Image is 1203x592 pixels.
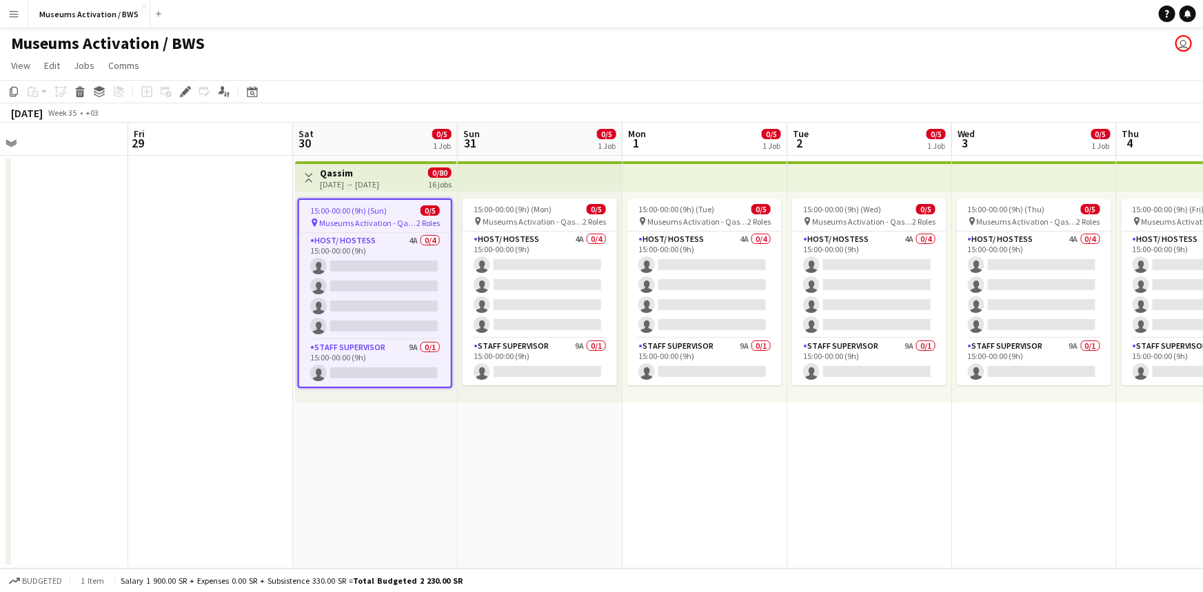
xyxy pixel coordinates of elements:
app-card-role: Host/ Hostess4A0/415:00-00:00 (9h) [463,232,617,338]
a: Edit [39,57,65,74]
span: Museums Activation - Qassim [483,216,583,227]
span: Museums Activation - Qassim [977,216,1077,227]
span: 2 Roles [1077,216,1100,227]
app-job-card: 15:00-00:00 (9h) (Sun)0/5 Museums Activation - Qassim2 RolesHost/ Hostess4A0/415:00-00:00 (9h) St... [298,198,452,388]
span: 15:00-00:00 (9h) (Mon) [474,204,552,214]
span: Tue [793,127,809,140]
span: Edit [44,59,60,72]
span: 15:00-00:00 (9h) (Tue) [638,204,714,214]
span: Museums Activation - Qassim [812,216,912,227]
span: Wed [958,127,975,140]
app-card-role: Host/ Hostess4A0/415:00-00:00 (9h) [299,233,451,340]
span: Sat [299,127,314,140]
app-card-role: Staff Supervisor9A0/115:00-00:00 (9h) [957,338,1111,385]
div: 1 Job [598,141,616,151]
span: 0/5 [597,129,616,139]
div: 1 Job [1092,141,1110,151]
span: 1 [626,135,646,151]
div: 1 Job [433,141,451,151]
div: +03 [85,108,99,118]
span: 0/5 [432,129,452,139]
app-card-role: Staff Supervisor9A0/115:00-00:00 (9h) [792,338,947,385]
span: 1 item [76,575,109,586]
app-card-role: Staff Supervisor9A0/115:00-00:00 (9h) [299,340,451,387]
app-card-role: Staff Supervisor9A0/115:00-00:00 (9h) [627,338,782,385]
span: 0/5 [762,129,781,139]
div: Salary 1 900.00 SR + Expenses 0.00 SR + Subsistence 330.00 SR = [121,575,463,586]
span: Budgeted [22,576,62,586]
button: Museums Activation / BWS [28,1,150,28]
div: 1 Job [762,141,780,151]
span: 2 Roles [416,218,440,228]
span: 0/5 [587,204,606,214]
span: 29 [132,135,145,151]
a: Comms [103,57,145,74]
span: 0/5 [421,205,440,216]
button: Budgeted [7,573,64,589]
span: 15:00-00:00 (9h) (Sun) [310,205,387,216]
span: 4 [1120,135,1140,151]
span: 15:00-00:00 (9h) (Wed) [803,204,881,214]
app-job-card: 15:00-00:00 (9h) (Thu)0/5 Museums Activation - Qassim2 RolesHost/ Hostess4A0/415:00-00:00 (9h) St... [957,198,1111,385]
span: 0/5 [1081,204,1100,214]
app-card-role: Host/ Hostess4A0/415:00-00:00 (9h) [627,232,782,338]
span: View [11,59,30,72]
span: Fri [134,127,145,140]
span: Week 35 [46,108,80,118]
span: Sun [463,127,480,140]
span: 0/5 [1091,129,1111,139]
span: 0/5 [751,204,771,214]
span: 3 [956,135,975,151]
span: Comms [108,59,139,72]
app-card-role: Host/ Hostess4A0/415:00-00:00 (9h) [957,232,1111,338]
span: Total Budgeted 2 230.00 SR [353,575,463,586]
span: 31 [461,135,480,151]
span: Jobs [74,59,94,72]
span: 15:00-00:00 (9h) (Thu) [968,204,1045,214]
span: Museums Activation - Qassim [647,216,747,227]
span: 30 [296,135,314,151]
app-user-avatar: Salman AlQurni [1175,35,1192,52]
span: 2 Roles [747,216,771,227]
a: Jobs [68,57,100,74]
span: 0/5 [927,129,946,139]
div: 1 Job [927,141,945,151]
span: 0/5 [916,204,936,214]
h1: Museums Activation / BWS [11,33,205,54]
span: 2 Roles [583,216,606,227]
span: 0/80 [428,167,452,178]
h3: Qassim [320,167,379,179]
span: 2 [791,135,809,151]
span: Mon [628,127,646,140]
span: Museums Activation - Qassim [319,218,416,228]
span: 2 Roles [912,216,936,227]
a: View [6,57,36,74]
app-job-card: 15:00-00:00 (9h) (Mon)0/5 Museums Activation - Qassim2 RolesHost/ Hostess4A0/415:00-00:00 (9h) St... [463,198,617,385]
div: [DATE] [11,106,43,120]
app-job-card: 15:00-00:00 (9h) (Tue)0/5 Museums Activation - Qassim2 RolesHost/ Hostess4A0/415:00-00:00 (9h) St... [627,198,782,385]
div: [DATE] → [DATE] [320,179,379,190]
app-card-role: Host/ Hostess4A0/415:00-00:00 (9h) [792,232,947,338]
div: 16 jobs [428,178,452,190]
app-job-card: 15:00-00:00 (9h) (Wed)0/5 Museums Activation - Qassim2 RolesHost/ Hostess4A0/415:00-00:00 (9h) St... [792,198,947,385]
app-card-role: Staff Supervisor9A0/115:00-00:00 (9h) [463,338,617,385]
span: Thu [1122,127,1140,140]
